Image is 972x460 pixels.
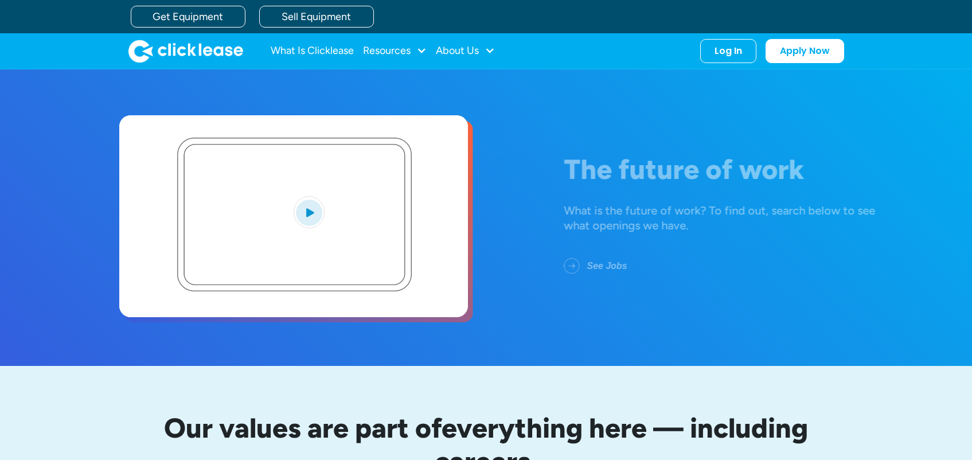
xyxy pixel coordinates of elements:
[131,6,245,28] a: Get Equipment
[564,203,903,233] div: What is the future of work? To find out, search below to see what openings we have.
[128,40,243,63] a: home
[363,40,427,63] div: Resources
[271,40,354,63] a: What Is Clicklease
[564,251,645,281] a: See Jobs
[766,39,844,63] a: Apply Now
[564,154,903,185] h1: The future of work
[128,40,243,63] img: Clicklease logo
[436,40,495,63] div: About Us
[119,115,468,317] a: open lightbox
[259,6,374,28] a: Sell Equipment
[294,196,325,228] img: Blue play button logo on a light blue circular background
[715,45,742,57] div: Log In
